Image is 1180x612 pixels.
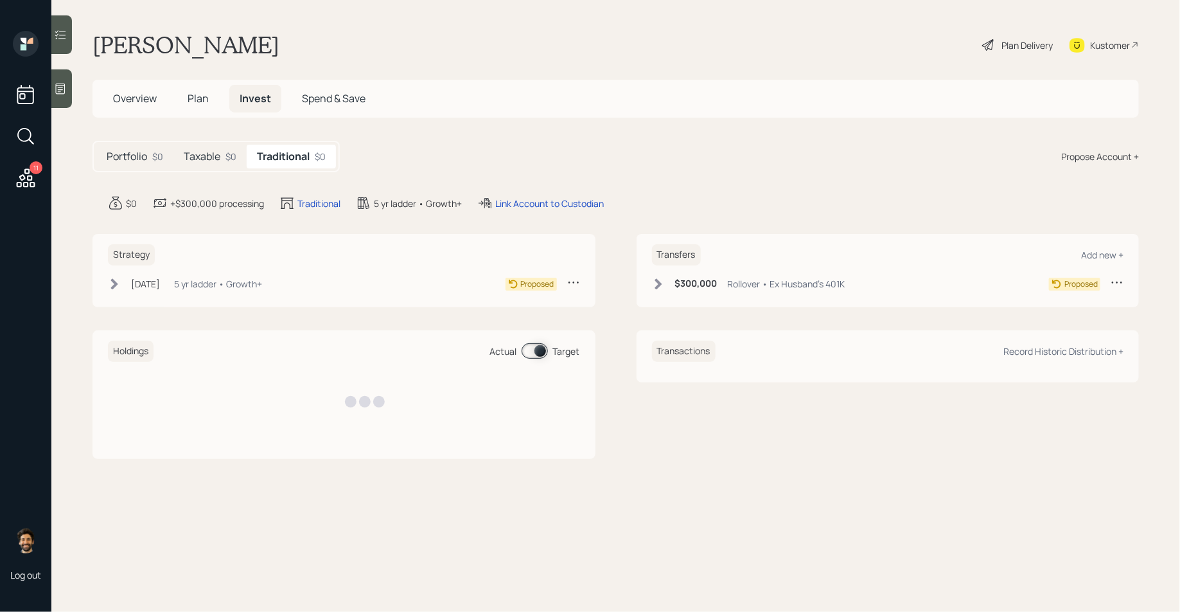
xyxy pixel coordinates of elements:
[257,150,310,163] h5: Traditional
[30,161,42,174] div: 11
[1061,150,1139,163] div: Propose Account +
[108,244,155,265] h6: Strategy
[113,91,157,105] span: Overview
[126,197,137,210] div: $0
[13,528,39,553] img: eric-schwartz-headshot.png
[297,197,340,210] div: Traditional
[1064,278,1098,290] div: Proposed
[92,31,279,59] h1: [PERSON_NAME]
[374,197,462,210] div: 5 yr ladder • Growth+
[170,197,264,210] div: +$300,000 processing
[1003,345,1123,357] div: Record Historic Distribution +
[10,569,41,581] div: Log out
[1081,249,1123,261] div: Add new +
[1001,39,1053,52] div: Plan Delivery
[652,341,716,362] h6: Transactions
[495,197,604,210] div: Link Account to Custodian
[302,91,365,105] span: Spend & Save
[225,150,236,163] div: $0
[152,150,163,163] div: $0
[108,341,154,362] h6: Holdings
[553,345,580,358] div: Target
[652,244,701,265] h6: Transfers
[728,277,845,291] div: Rollover • Ex Husband's 401K
[1090,39,1130,52] div: Kustomer
[240,91,271,105] span: Invest
[131,277,160,291] div: [DATE]
[188,91,209,105] span: Plan
[490,345,517,358] div: Actual
[315,150,326,163] div: $0
[675,278,718,289] h6: $300,000
[107,150,147,163] h5: Portfolio
[174,277,262,291] div: 5 yr ladder • Growth+
[521,278,554,290] div: Proposed
[184,150,220,163] h5: Taxable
